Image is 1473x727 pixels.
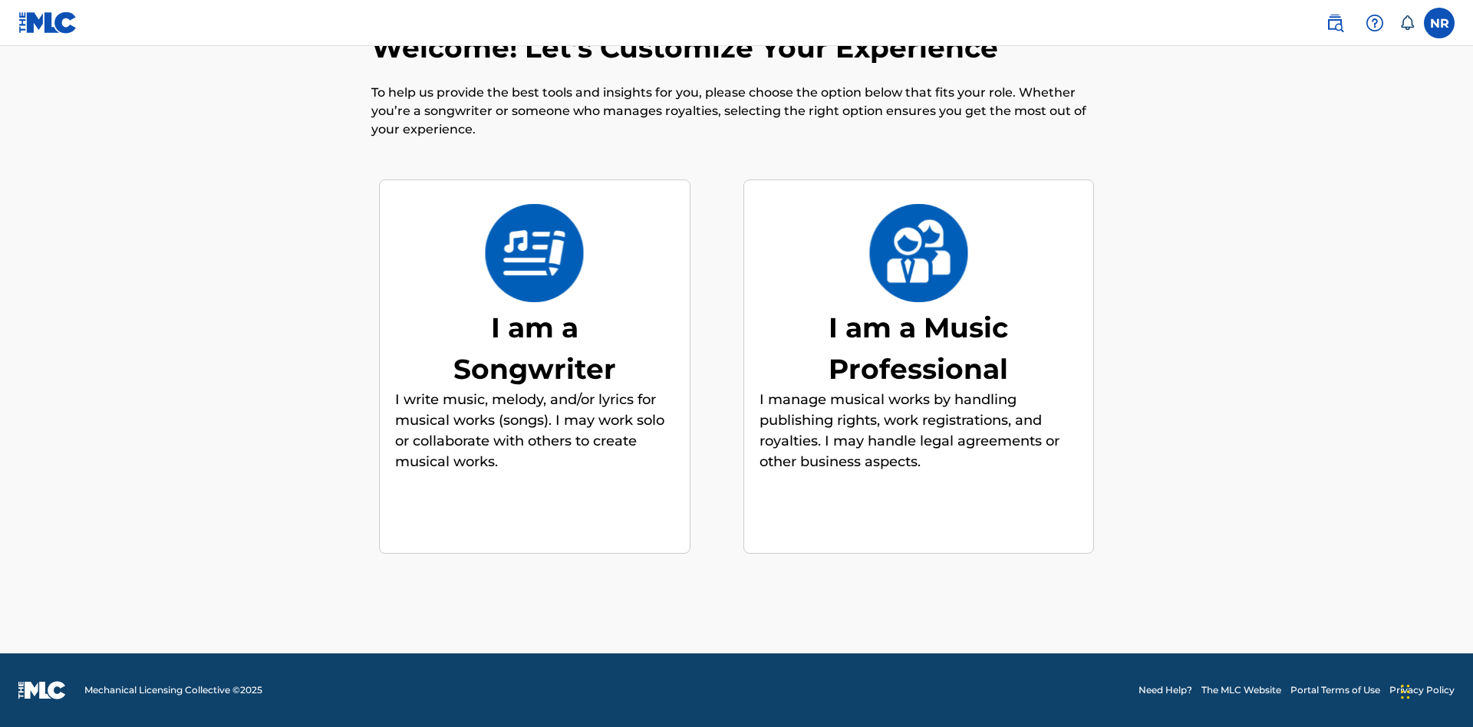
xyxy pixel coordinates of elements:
[868,204,969,302] img: I am a Music Professional
[1290,683,1380,697] a: Portal Terms of Use
[1359,8,1390,38] div: Help
[803,307,1033,390] div: I am a Music Professional
[18,12,77,34] img: MLC Logo
[18,681,66,699] img: logo
[1401,669,1410,715] div: Drag
[1396,653,1473,727] iframe: Chat Widget
[1366,14,1384,32] img: help
[371,84,1102,139] p: To help us provide the best tools and insights for you, please choose the option below that fits ...
[1139,683,1192,697] a: Need Help?
[1424,8,1455,38] div: User Menu
[420,307,650,390] div: I am a Songwriter
[1389,683,1455,697] a: Privacy Policy
[1201,683,1281,697] a: The MLC Website
[84,683,262,697] span: Mechanical Licensing Collective © 2025
[484,204,585,302] img: I am a Songwriter
[379,179,690,554] div: I am a SongwriterI am a SongwriterI write music, melody, and/or lyrics for musical works (songs)....
[371,31,1006,65] h2: Welcome! Let’s Customize Your Experience
[1320,8,1350,38] a: Public Search
[760,390,1078,472] p: I manage musical works by handling publishing rights, work registrations, and royalties. I may ha...
[1399,15,1415,31] div: Notifications
[395,390,674,472] p: I write music, melody, and/or lyrics for musical works (songs). I may work solo or collaborate wi...
[743,179,1094,554] div: I am a Music ProfessionalI am a Music ProfessionalI manage musical works by handling publishing r...
[1326,14,1344,32] img: search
